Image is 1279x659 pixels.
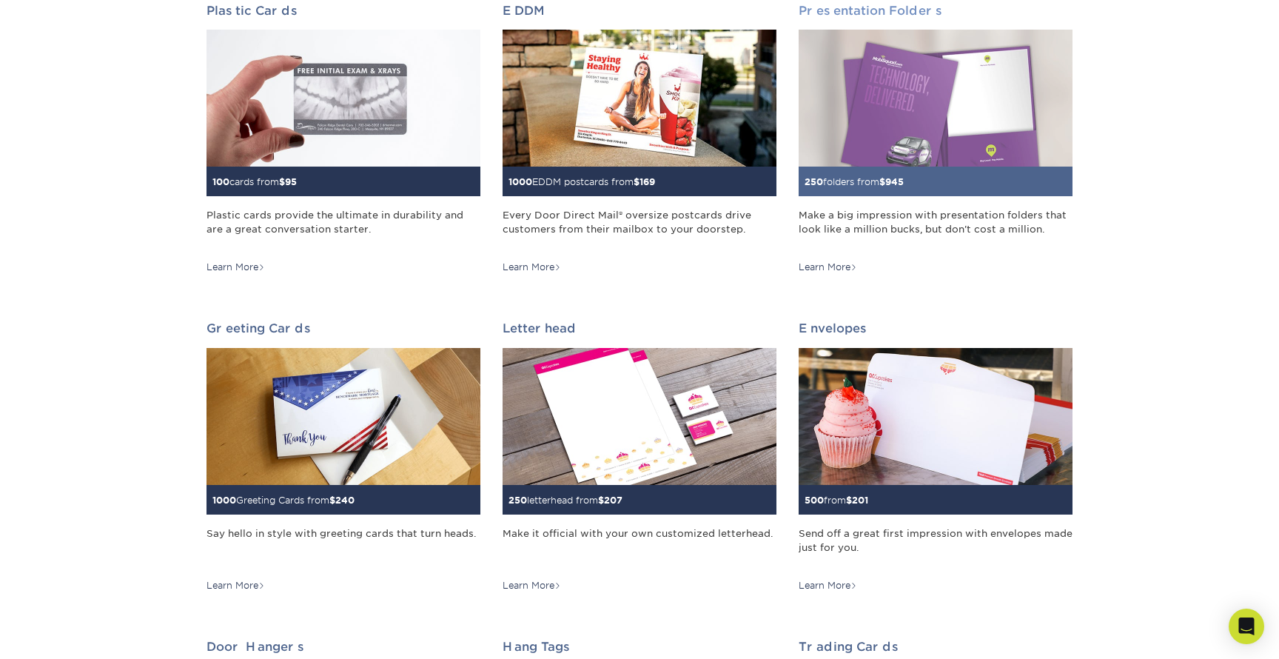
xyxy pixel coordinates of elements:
[279,176,285,187] span: $
[639,176,655,187] span: 169
[805,495,868,506] small: from
[799,321,1072,592] a: Envelopes 500from$201 Send off a great first impression with envelopes made just for you. Learn More
[207,321,480,592] a: Greeting Cards 1000Greeting Cards from$240 Say hello in style with greeting cards that turn heads...
[799,321,1072,335] h2: Envelopes
[503,4,776,18] h2: EDDM
[212,176,229,187] span: 100
[285,176,297,187] span: 95
[598,495,604,506] span: $
[207,579,265,592] div: Learn More
[799,640,1072,654] h2: Trading Cards
[503,4,776,275] a: EDDM 1000EDDM postcards from$169 Every Door Direct Mail® oversize postcards drive customers from ...
[799,4,1072,275] a: Presentation Folders 250folders from$945 Make a big impression with presentation folders that loo...
[503,321,776,592] a: Letterhead 250letterhead from$207 Make it official with your own customized letterhead. Learn More
[805,176,823,187] span: 250
[852,495,868,506] span: 201
[508,176,655,187] small: EDDM postcards from
[799,30,1072,167] img: Presentation Folders
[879,176,885,187] span: $
[846,495,852,506] span: $
[634,176,639,187] span: $
[207,208,480,251] div: Plastic cards provide the ultimate in durability and are a great conversation starter.
[503,321,776,335] h2: Letterhead
[503,640,776,654] h2: Hang Tags
[508,176,532,187] span: 1000
[503,208,776,251] div: Every Door Direct Mail® oversize postcards drive customers from their mailbox to your doorstep.
[503,348,776,485] img: Letterhead
[207,526,480,569] div: Say hello in style with greeting cards that turn heads.
[207,4,480,18] h2: Plastic Cards
[207,4,480,275] a: Plastic Cards 100cards from$95 Plastic cards provide the ultimate in durability and are a great c...
[207,348,480,485] img: Greeting Cards
[503,30,776,167] img: EDDM
[329,495,335,506] span: $
[799,261,857,274] div: Learn More
[503,526,776,569] div: Make it official with your own customized letterhead.
[799,208,1072,251] div: Make a big impression with presentation folders that look like a million bucks, but don't cost a ...
[805,176,904,187] small: folders from
[212,176,297,187] small: cards from
[503,579,561,592] div: Learn More
[885,176,904,187] span: 945
[799,526,1072,569] div: Send off a great first impression with envelopes made just for you.
[805,495,824,506] span: 500
[799,348,1072,485] img: Envelopes
[799,4,1072,18] h2: Presentation Folders
[212,495,355,506] small: Greeting Cards from
[604,495,622,506] span: 207
[503,261,561,274] div: Learn More
[335,495,355,506] span: 240
[212,495,236,506] span: 1000
[207,321,480,335] h2: Greeting Cards
[1229,609,1264,644] div: Open Intercom Messenger
[508,495,527,506] span: 250
[207,640,480,654] h2: Door Hangers
[207,261,265,274] div: Learn More
[508,495,622,506] small: letterhead from
[207,30,480,167] img: Plastic Cards
[799,579,857,592] div: Learn More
